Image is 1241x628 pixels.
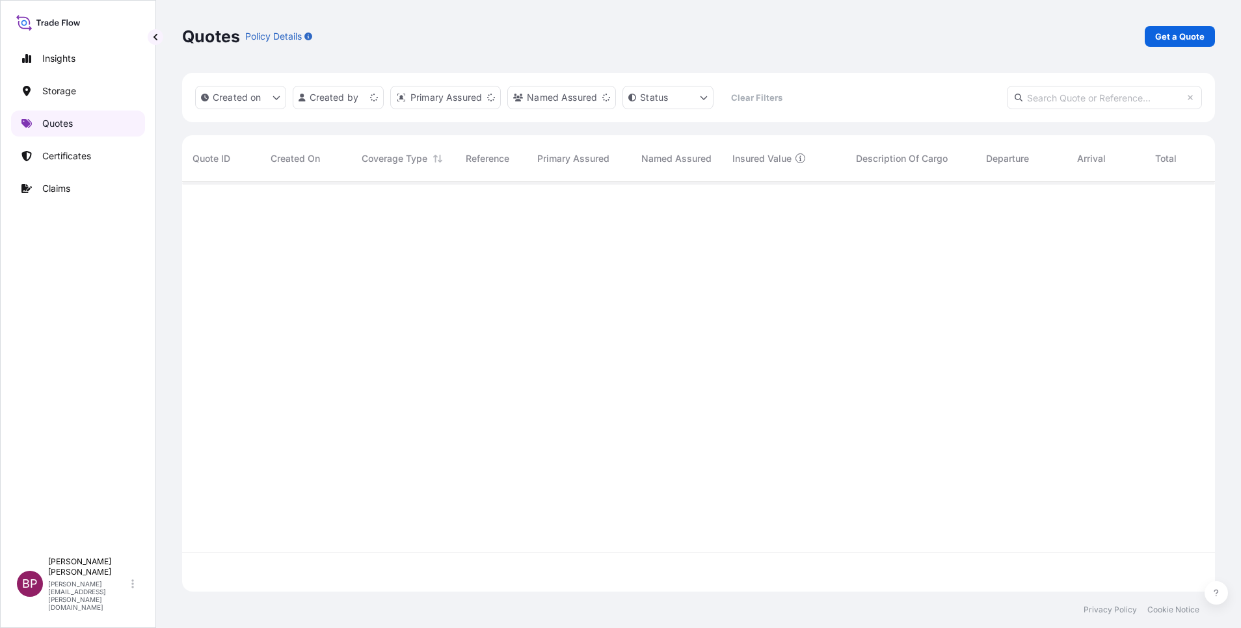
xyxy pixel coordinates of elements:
span: BP [22,577,38,590]
span: Quote ID [193,152,230,165]
a: Privacy Policy [1084,605,1137,615]
input: Search Quote or Reference... [1007,86,1202,109]
button: createdOn Filter options [195,86,286,109]
p: Status [640,91,668,104]
p: Quotes [182,26,240,47]
span: Description Of Cargo [856,152,948,165]
p: Certificates [42,150,91,163]
p: [PERSON_NAME] [PERSON_NAME] [48,556,129,577]
button: Clear Filters [720,87,793,108]
p: Get a Quote [1155,30,1205,43]
p: Insights [42,52,75,65]
a: Insights [11,46,145,72]
button: certificateStatus Filter options [622,86,714,109]
a: Cookie Notice [1147,605,1199,615]
button: createdBy Filter options [293,86,384,109]
a: Get a Quote [1145,26,1215,47]
button: Sort [430,151,446,166]
button: distributor Filter options [390,86,501,109]
span: Named Assured [641,152,712,165]
a: Quotes [11,111,145,137]
p: Policy Details [245,30,302,43]
a: Storage [11,78,145,104]
p: Named Assured [527,91,597,104]
span: Primary Assured [537,152,609,165]
a: Certificates [11,143,145,169]
a: Claims [11,176,145,202]
p: Created on [213,91,261,104]
p: Primary Assured [410,91,482,104]
span: Arrival [1077,152,1106,165]
p: Storage [42,85,76,98]
span: Coverage Type [362,152,427,165]
p: Created by [310,91,359,104]
span: Insured Value [732,152,792,165]
p: [PERSON_NAME][EMAIL_ADDRESS][PERSON_NAME][DOMAIN_NAME] [48,580,129,611]
p: Quotes [42,117,73,130]
span: Reference [466,152,509,165]
span: Total [1155,152,1177,165]
span: Departure [986,152,1029,165]
p: Claims [42,182,70,195]
button: cargoOwner Filter options [507,86,616,109]
p: Clear Filters [731,91,782,104]
span: Created On [271,152,320,165]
